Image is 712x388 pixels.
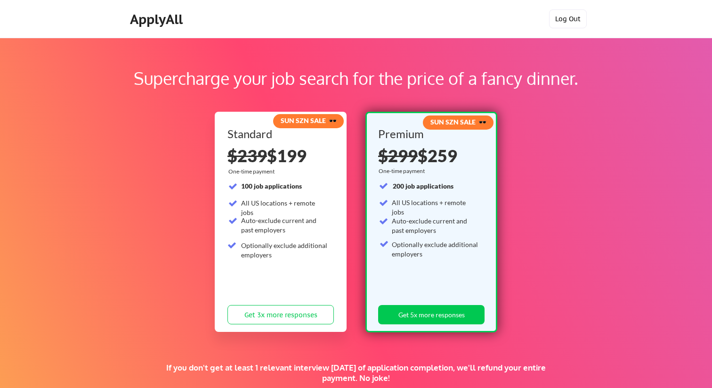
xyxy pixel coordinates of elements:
[241,198,328,217] div: All US locations + remote jobs
[163,363,549,383] div: If you don't get at least 1 relevant interview [DATE] of application completion, we'll refund you...
[378,128,481,140] div: Premium
[393,182,453,190] strong: 200 job applications
[378,147,481,164] div: $259
[227,305,334,324] button: Get 3x more responses
[378,145,418,166] s: $299
[60,66,652,91] div: Supercharge your job search for the price of a fancy dinner.
[241,241,328,259] div: Optionally exclude additional employers
[392,240,479,258] div: Optionally exclude additional employers
[392,198,479,216] div: All US locations + remote jobs
[227,147,334,164] div: $199
[379,167,428,175] div: One-time payment
[228,168,277,175] div: One-time payment
[378,305,485,324] button: Get 5x more responses
[227,145,267,166] s: $239
[241,216,328,234] div: Auto-exclude current and past employers
[130,11,186,27] div: ApplyAll
[392,216,479,235] div: Auto-exclude current and past employers
[430,118,486,126] strong: SUN SZN SALE 🕶️
[549,9,587,28] button: Log Out
[241,182,302,190] strong: 100 job applications
[227,128,331,140] div: Standard
[281,116,337,124] strong: SUN SZN SALE 🕶️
